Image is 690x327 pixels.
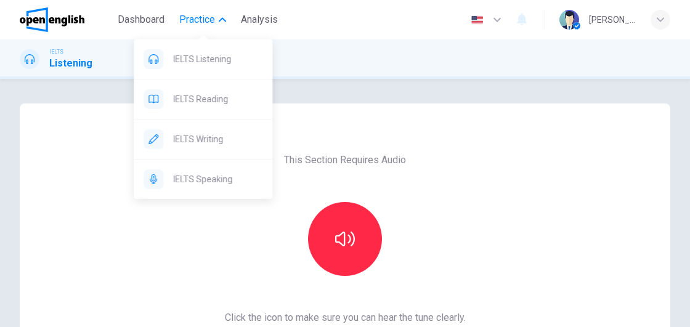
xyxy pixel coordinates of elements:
[20,7,84,32] img: OpenEnglish logo
[225,310,466,325] span: Click the icon to make sure you can hear the tune clearly.
[173,52,262,67] span: IELTS Listening
[49,56,92,71] h1: Listening
[134,119,272,159] div: IELTS Writing
[134,39,272,79] div: IELTS Listening
[174,9,231,31] button: Practice
[118,12,164,27] span: Dashboard
[241,12,278,27] span: Analysis
[236,9,283,31] button: Analysis
[134,79,272,119] div: IELTS Reading
[559,10,579,30] img: Profile picture
[173,92,262,107] span: IELTS Reading
[284,153,406,168] span: This Section Requires Audio
[469,15,485,25] img: en
[173,132,262,147] span: IELTS Writing
[20,7,113,32] a: OpenEnglish logo
[589,12,636,27] div: [PERSON_NAME] [PERSON_NAME]
[49,47,63,56] span: IELTS
[134,159,272,199] div: IELTS Speaking
[113,9,169,31] button: Dashboard
[173,172,262,187] span: IELTS Speaking
[179,12,215,27] span: Practice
